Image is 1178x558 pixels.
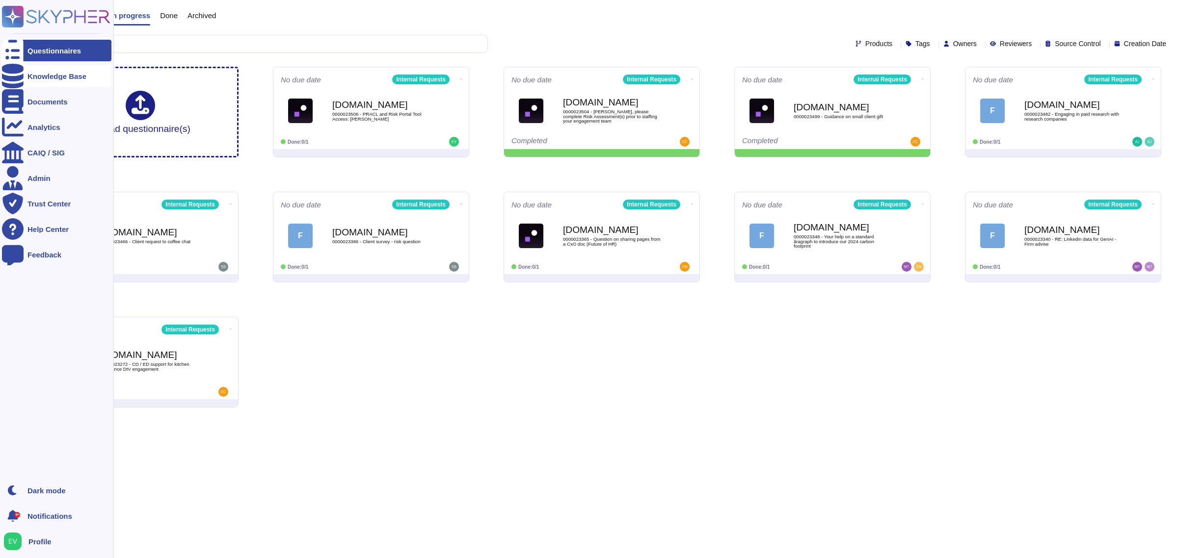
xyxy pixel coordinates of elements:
[623,75,680,84] div: Internal Requests
[281,201,321,208] span: No due date
[288,224,313,248] div: F
[1055,40,1100,47] span: Source Control
[1124,40,1166,47] span: Creation Date
[854,200,911,209] div: Internal Requests
[2,531,28,552] button: user
[1000,40,1032,47] span: Reviewers
[27,149,65,156] div: CAIQ / SIG
[623,200,680,209] div: Internal Requests
[1084,200,1142,209] div: Internal Requests
[1024,100,1123,109] b: [DOMAIN_NAME]
[102,362,200,371] span: 0000023272 - CD / ED support for kitchen appliance DtV engagement
[102,239,200,244] span: 0000023466 - Client request to coffee chat
[511,201,552,208] span: No due date
[2,65,111,87] a: Knowledge Base
[2,167,111,189] a: Admin
[27,98,68,105] div: Documents
[563,225,661,234] b: [DOMAIN_NAME]
[973,76,1013,83] span: No due date
[519,99,543,123] img: Logo
[1145,262,1154,272] img: user
[187,12,216,19] span: Archived
[288,139,308,145] span: Done: 0/1
[2,40,111,61] a: Questionnaires
[794,223,892,232] b: [DOMAIN_NAME]
[90,91,190,133] div: Upload questionnaire(s)
[854,75,911,84] div: Internal Requests
[2,193,111,214] a: Trust Center
[1024,225,1123,234] b: [DOMAIN_NAME]
[218,262,228,272] img: user
[449,137,459,147] img: user
[980,264,1000,270] span: Done: 0/1
[161,325,219,334] div: Internal Requests
[4,533,22,550] img: user
[980,99,1005,123] div: F
[392,200,450,209] div: Internal Requests
[27,124,60,131] div: Analytics
[27,47,81,54] div: Questionnaires
[2,244,111,265] a: Feedback
[332,239,430,244] span: 0000023386 - Client survey - risk question
[563,98,661,107] b: [DOMAIN_NAME]
[332,100,430,109] b: [DOMAIN_NAME]
[742,76,782,83] span: No due date
[102,350,200,359] b: [DOMAIN_NAME]
[1145,137,1154,147] img: user
[511,76,552,83] span: No due date
[449,262,459,272] img: user
[27,73,86,80] div: Knowledge Base
[281,76,321,83] span: No due date
[218,387,228,397] img: user
[1084,75,1142,84] div: Internal Requests
[742,137,862,147] div: Completed
[2,116,111,138] a: Analytics
[27,226,69,233] div: Help Center
[915,40,930,47] span: Tags
[750,224,774,248] div: F
[750,99,774,123] img: Logo
[110,12,150,19] span: In progress
[39,35,487,52] input: Search by keywords
[980,224,1005,248] div: F
[288,264,308,270] span: Done: 0/1
[392,75,450,84] div: Internal Requests
[742,201,782,208] span: No due date
[14,512,20,518] div: 9+
[102,228,200,237] b: [DOMAIN_NAME]
[1132,262,1142,272] img: user
[518,264,539,270] span: Done: 0/1
[2,218,111,240] a: Help Center
[865,40,892,47] span: Products
[973,201,1013,208] span: No due date
[160,12,178,19] span: Done
[519,224,543,248] img: Logo
[914,262,924,272] img: user
[910,137,920,147] img: user
[161,200,219,209] div: Internal Requests
[749,264,770,270] span: Done: 0/1
[28,538,52,545] span: Profile
[794,114,892,119] span: 0000023499 - Guidance on small client gift
[563,237,661,246] span: 0000023365 - Question on sharing pages from a CxO doc (Future of HR)
[902,262,911,272] img: user
[563,109,661,124] span: 0000023504 - [PERSON_NAME], please complete Risk Assessment(s) prior to staffing your engagement ...
[794,234,892,249] span: 0000023348 - Your help on a standard âragraph to introduce our 2024 carbon footprint
[27,512,72,520] span: Notifications
[1024,112,1123,121] span: 0000023482 - Engaging in paid research with research companies
[1024,237,1123,246] span: 0000023340 - RE: Linkedin data for GenAI - Firm advise
[27,200,71,207] div: Trust Center
[511,137,632,147] div: Completed
[794,102,892,112] b: [DOMAIN_NAME]
[980,139,1000,145] span: Done: 0/1
[2,142,111,163] a: CAIQ / SIG
[680,262,690,272] img: user
[1132,137,1142,147] img: user
[680,137,690,147] img: user
[27,175,51,182] div: Admin
[332,112,430,121] span: 0000023506 - PRACL and Risk Portal Tool Access: [PERSON_NAME]
[288,99,313,123] img: Logo
[27,487,66,494] div: Dark mode
[27,251,61,258] div: Feedback
[332,228,430,237] b: [DOMAIN_NAME]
